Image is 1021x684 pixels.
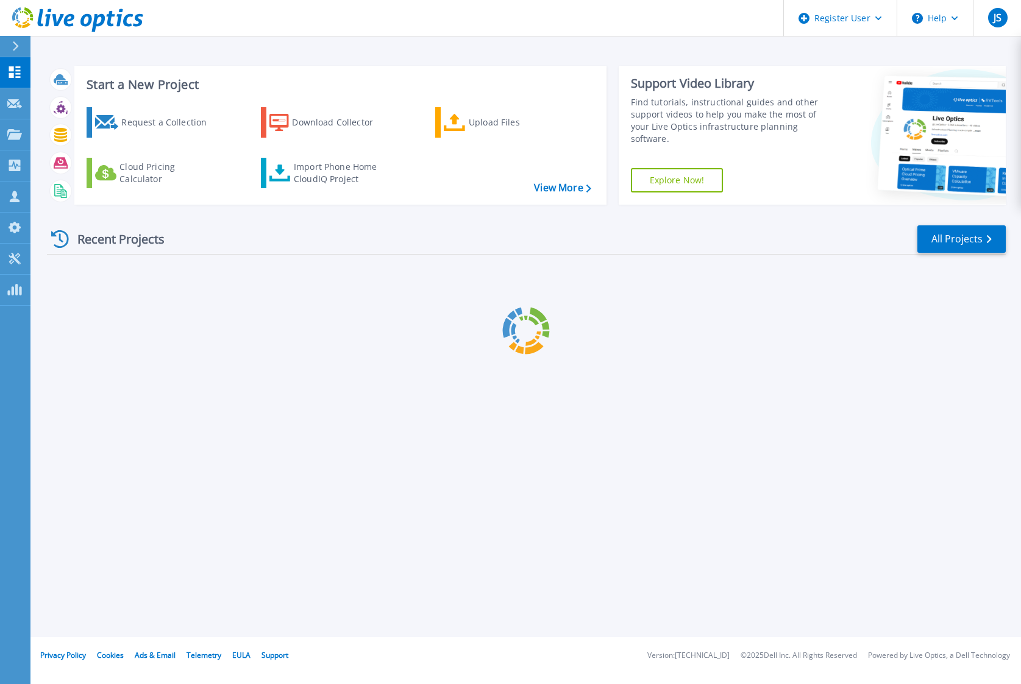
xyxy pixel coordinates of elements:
[741,652,857,660] li: © 2025 Dell Inc. All Rights Reserved
[47,224,181,254] div: Recent Projects
[647,652,730,660] li: Version: [TECHNICAL_ID]
[631,96,827,145] div: Find tutorials, instructional guides and other support videos to help you make the most of your L...
[87,158,222,188] a: Cloud Pricing Calculator
[135,650,176,660] a: Ads & Email
[631,76,827,91] div: Support Video Library
[261,107,397,138] a: Download Collector
[534,182,591,194] a: View More
[631,168,724,192] a: Explore Now!
[87,107,222,138] a: Request a Collection
[469,110,566,135] div: Upload Files
[40,650,86,660] a: Privacy Policy
[119,161,217,185] div: Cloud Pricing Calculator
[232,650,251,660] a: EULA
[917,225,1006,253] a: All Projects
[292,110,390,135] div: Download Collector
[187,650,221,660] a: Telemetry
[87,78,591,91] h3: Start a New Project
[121,110,219,135] div: Request a Collection
[435,107,571,138] a: Upload Files
[868,652,1010,660] li: Powered by Live Optics, a Dell Technology
[294,161,389,185] div: Import Phone Home CloudIQ Project
[261,650,288,660] a: Support
[97,650,124,660] a: Cookies
[994,13,1001,23] span: JS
